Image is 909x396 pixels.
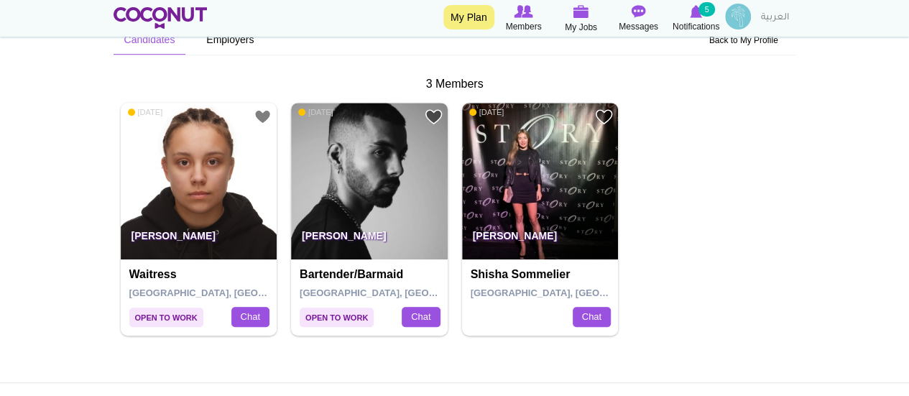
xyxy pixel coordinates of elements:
[573,5,589,18] img: My Jobs
[619,19,658,34] span: Messages
[754,4,796,32] a: العربية
[565,20,597,34] span: My Jobs
[690,5,702,18] img: Notifications
[114,7,208,29] img: Home
[471,287,675,298] span: [GEOGRAPHIC_DATA], [GEOGRAPHIC_DATA]
[471,268,614,281] h4: Shisha sommelier
[129,268,272,281] h4: Waitress
[300,287,504,298] span: [GEOGRAPHIC_DATA], [GEOGRAPHIC_DATA]
[254,108,272,126] a: Add to Favourites
[129,308,203,327] span: Open to Work
[128,107,163,117] span: [DATE]
[698,2,714,17] small: 5
[573,307,611,327] a: Chat
[668,4,725,34] a: Notifications Notifications 5
[553,4,610,34] a: My Jobs My Jobs
[443,5,494,29] a: My Plan
[121,219,277,259] p: [PERSON_NAME]
[195,25,264,54] a: Employers
[709,35,778,45] small: Back to My Profile
[632,5,646,18] img: Messages
[402,307,440,327] a: Chat
[469,107,504,117] span: [DATE]
[514,5,532,18] img: Browse Members
[673,19,719,34] span: Notifications
[505,19,541,34] span: Members
[462,219,619,259] p: [PERSON_NAME]
[495,4,553,34] a: Browse Members Members
[698,25,789,54] a: Back to My Profile
[291,219,448,259] p: [PERSON_NAME]
[300,308,374,327] span: Open to Work
[129,287,334,298] span: [GEOGRAPHIC_DATA], [GEOGRAPHIC_DATA]
[231,307,269,327] a: Chat
[610,4,668,34] a: Messages Messages
[425,108,443,126] a: Add to Favourites
[114,76,796,93] div: 3 Members
[298,107,333,117] span: [DATE]
[114,25,186,55] li: Candidates
[595,108,613,126] a: Add to Favourites
[300,268,443,281] h4: Bartender/Barmaid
